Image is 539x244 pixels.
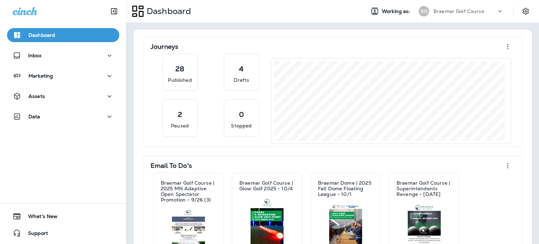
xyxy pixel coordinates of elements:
[231,122,252,129] p: Stopped
[21,213,58,222] span: What's New
[7,28,119,42] button: Dashboard
[144,6,191,17] p: Dashboard
[178,111,182,118] p: 2
[28,53,41,58] p: Inbox
[7,69,119,83] button: Marketing
[239,180,295,191] p: Braemar Golf Course | Glow Golf 2025 - 10/4
[7,89,119,103] button: Assets
[21,230,48,239] span: Support
[161,180,216,203] p: Braemar Golf Course | 2025 MN Adaptive Open Spectator Promotion - 9/26 (3)
[28,73,53,79] p: Marketing
[28,32,55,38] p: Dashboard
[7,110,119,124] button: Data
[239,65,244,72] p: 4
[104,4,124,18] button: Collapse Sidebar
[175,65,184,72] p: 28
[239,111,244,118] p: 0
[151,162,192,169] p: Email To Do's
[28,93,45,99] p: Assets
[168,77,192,84] p: Published
[382,8,412,14] span: Working as:
[171,122,189,129] p: Paused
[7,226,119,240] button: Support
[234,77,249,84] p: Drafts
[519,5,532,18] button: Settings
[151,43,178,50] p: Journeys
[7,48,119,62] button: Inbox
[7,209,119,223] button: What's New
[28,114,40,119] p: Data
[397,180,452,197] p: Braemar Golf Course | Superintendents Revenge - [DATE]
[419,6,429,17] div: BG
[433,8,484,14] p: Braemar Golf Course
[318,180,373,197] p: Braemar Dome | 2025 Fall Dome Floating League - 10/1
